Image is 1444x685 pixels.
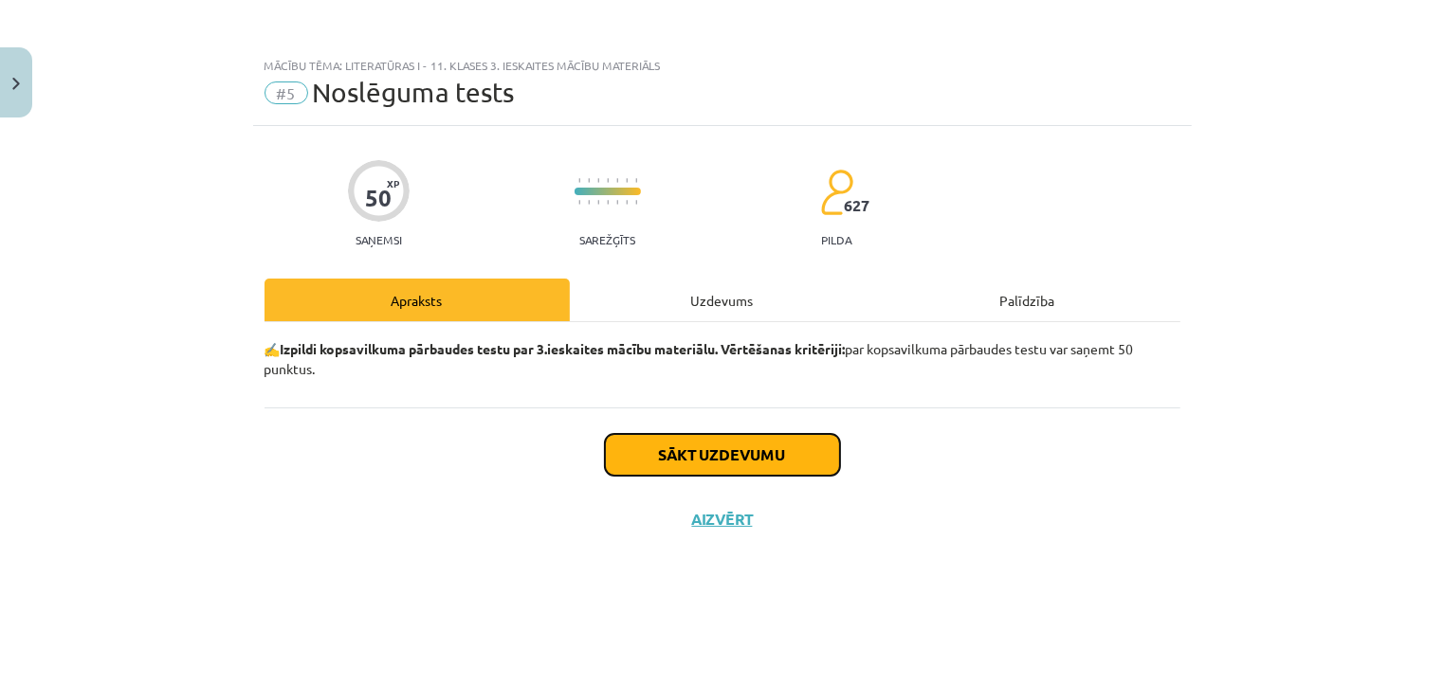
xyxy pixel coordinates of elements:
[820,169,853,216] img: students-c634bb4e5e11cddfef0936a35e636f08e4e9abd3cc4e673bd6f9a4125e45ecb1.svg
[578,178,580,183] img: icon-short-line-57e1e144782c952c97e751825c79c345078a6d821885a25fce030b3d8c18986b.svg
[626,178,628,183] img: icon-short-line-57e1e144782c952c97e751825c79c345078a6d821885a25fce030b3d8c18986b.svg
[313,77,515,108] span: Noslēguma tests
[570,279,875,321] div: Uzdevums
[635,178,637,183] img: icon-short-line-57e1e144782c952c97e751825c79c345078a6d821885a25fce030b3d8c18986b.svg
[579,233,635,246] p: Sarežģīts
[635,200,637,205] img: icon-short-line-57e1e144782c952c97e751825c79c345078a6d821885a25fce030b3d8c18986b.svg
[607,178,609,183] img: icon-short-line-57e1e144782c952c97e751825c79c345078a6d821885a25fce030b3d8c18986b.svg
[616,200,618,205] img: icon-short-line-57e1e144782c952c97e751825c79c345078a6d821885a25fce030b3d8c18986b.svg
[265,81,308,104] span: #5
[821,233,851,246] p: pilda
[265,59,1180,72] div: Mācību tēma: Literatūras i - 11. klases 3. ieskaites mācību materiāls
[626,200,628,205] img: icon-short-line-57e1e144782c952c97e751825c79c345078a6d821885a25fce030b3d8c18986b.svg
[686,510,759,529] button: Aizvērt
[875,279,1180,321] div: Palīdzība
[578,200,580,205] img: icon-short-line-57e1e144782c952c97e751825c79c345078a6d821885a25fce030b3d8c18986b.svg
[607,200,609,205] img: icon-short-line-57e1e144782c952c97e751825c79c345078a6d821885a25fce030b3d8c18986b.svg
[348,233,410,246] p: Saņemsi
[597,200,599,205] img: icon-short-line-57e1e144782c952c97e751825c79c345078a6d821885a25fce030b3d8c18986b.svg
[365,185,392,211] div: 50
[387,178,399,189] span: XP
[12,78,20,90] img: icon-close-lesson-0947bae3869378f0d4975bcd49f059093ad1ed9edebbc8119c70593378902aed.svg
[265,339,1180,379] p: ✍️ par kopsavilkuma pārbaudes testu var saņemt 50 punktus.
[844,197,869,214] span: 627
[281,340,846,357] b: Izpildi kopsavilkuma pārbaudes testu par 3.ieskaites mācību materiālu. Vērtēšanas kritēriji:
[588,200,590,205] img: icon-short-line-57e1e144782c952c97e751825c79c345078a6d821885a25fce030b3d8c18986b.svg
[265,279,570,321] div: Apraksts
[605,434,840,476] button: Sākt uzdevumu
[588,178,590,183] img: icon-short-line-57e1e144782c952c97e751825c79c345078a6d821885a25fce030b3d8c18986b.svg
[597,178,599,183] img: icon-short-line-57e1e144782c952c97e751825c79c345078a6d821885a25fce030b3d8c18986b.svg
[616,178,618,183] img: icon-short-line-57e1e144782c952c97e751825c79c345078a6d821885a25fce030b3d8c18986b.svg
